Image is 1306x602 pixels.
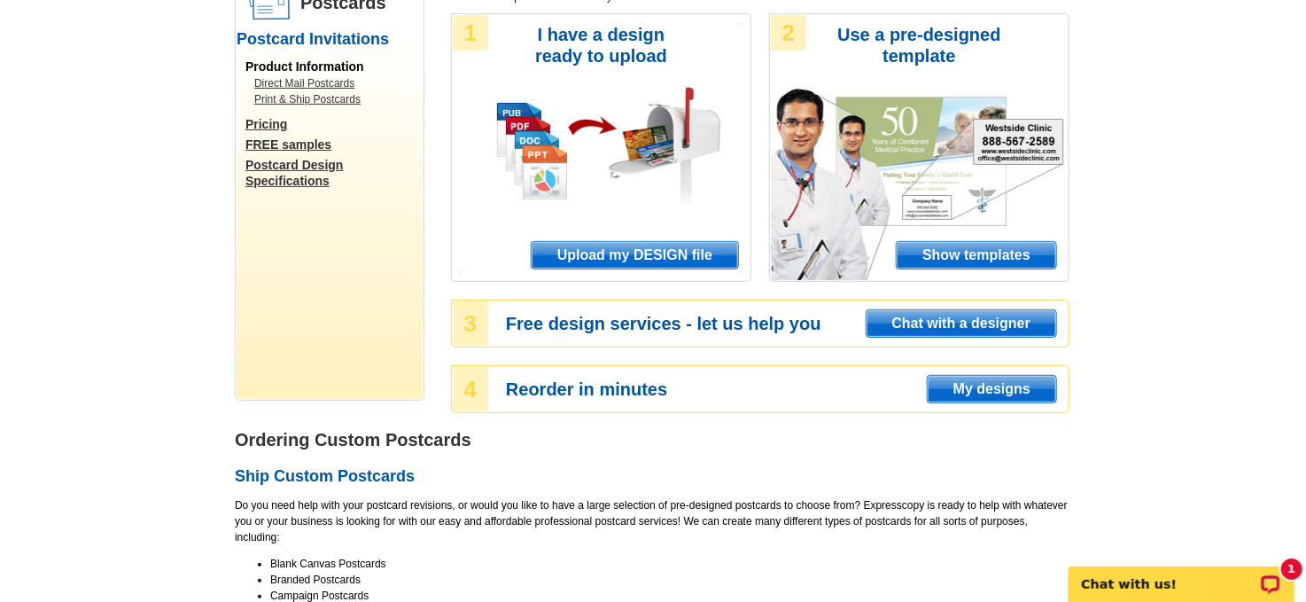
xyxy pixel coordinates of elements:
[270,572,1069,588] li: Branded Postcards
[254,91,414,107] a: Print & Ship Postcards
[235,467,1069,487] h2: Ship Custom Postcards
[867,310,1056,337] span: Chat with a designer
[927,375,1057,403] a: My designs
[254,75,414,91] a: Direct Mail Postcards
[866,309,1057,338] a: Chat with a designer
[245,137,423,152] a: FREE samples
[453,301,488,346] div: 3
[245,157,423,189] a: Postcard Design Specifications
[506,381,1068,397] h3: Reorder in minutes
[245,59,364,74] span: Product Information
[771,15,806,51] div: 2
[928,376,1056,403] span: My designs
[897,242,1056,269] span: Show templates
[896,241,1057,270] a: Show templates
[506,316,1068,332] h3: Free design services - let us help you
[270,556,1069,572] li: Blank Canvas Postcards
[532,242,738,269] span: Upload my DESIGN file
[828,24,1010,66] h3: Use a pre-designed template
[245,116,423,132] a: Pricing
[453,15,488,51] div: 1
[237,30,423,50] h2: Postcard Invitations
[235,430,471,450] strong: Ordering Custom Postcards
[510,24,692,66] h3: I have a design ready to upload
[453,367,488,411] div: 4
[235,497,1069,545] p: Do you need help with your postcard revisions, or would you like to have a large selection of pre...
[1057,546,1306,602] iframe: LiveChat chat widget
[531,241,739,270] a: Upload my DESIGN file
